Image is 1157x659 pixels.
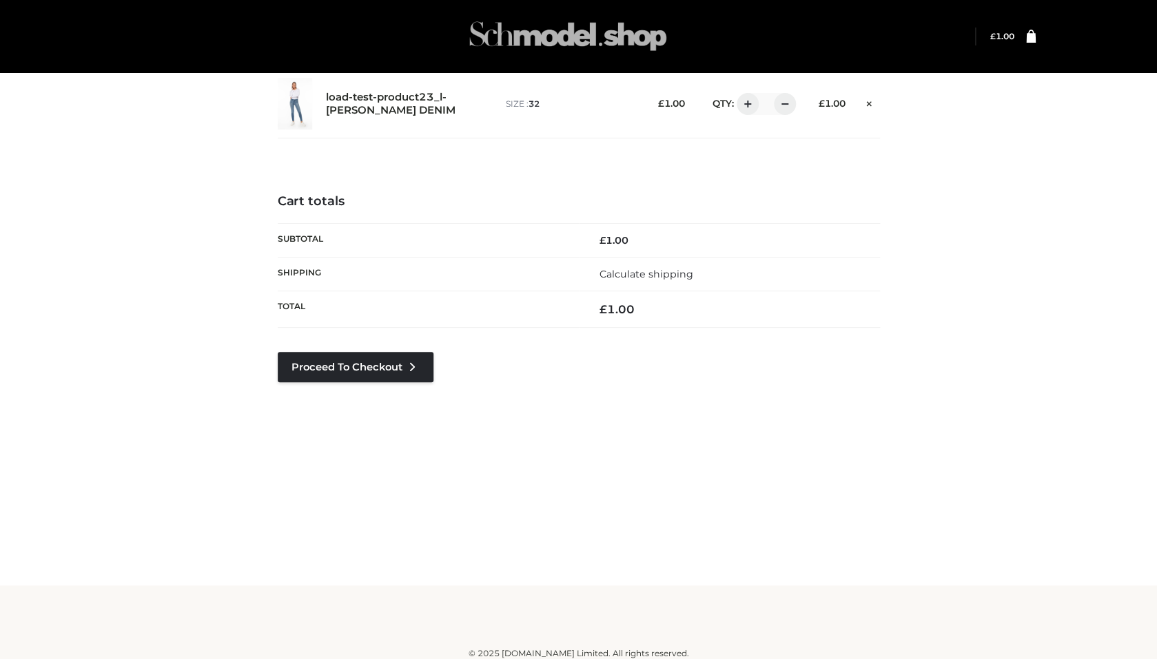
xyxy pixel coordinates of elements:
span: 32 [529,98,540,109]
th: Subtotal [278,223,579,257]
bdi: 1.00 [658,98,685,109]
a: Proceed to Checkout [278,352,433,382]
img: load-test-product23_l-PARKER SMITH DENIM - 32 [278,78,312,129]
h4: Cart totals [278,194,880,209]
p: size : [506,98,631,110]
span: £ [990,31,996,41]
img: Schmodel Admin 964 [464,9,671,63]
span: £ [600,234,606,247]
bdi: 1.00 [990,31,1014,41]
div: QTY: [699,93,791,115]
th: Total [278,291,579,328]
span: £ [658,98,664,109]
bdi: 1.00 [818,98,845,109]
bdi: 1.00 [600,302,635,316]
span: £ [818,98,824,109]
a: Remove this item [859,93,879,111]
a: £1.00 [990,31,1014,41]
bdi: 1.00 [600,234,628,247]
span: £ [600,302,607,316]
th: Shipping [278,257,579,291]
a: Calculate shipping [600,268,693,280]
a: load-test-product23_l-[PERSON_NAME] DENIM [326,91,475,117]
